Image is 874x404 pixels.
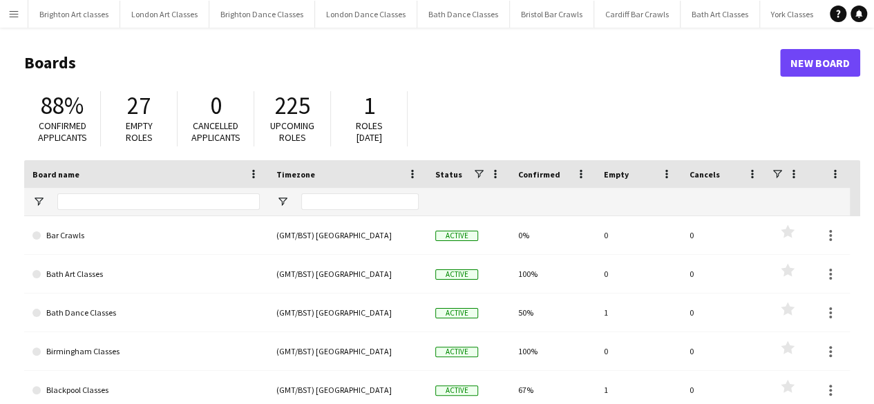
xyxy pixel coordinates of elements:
div: (GMT/BST) [GEOGRAPHIC_DATA] [268,332,427,370]
span: 0 [210,90,222,121]
input: Board name Filter Input [57,193,260,210]
div: 0 [596,255,681,293]
span: 1 [363,90,375,121]
div: 1 [596,294,681,331]
span: Timezone [276,169,315,180]
div: 0 [681,255,767,293]
span: Status [435,169,462,180]
span: Roles [DATE] [356,119,383,144]
button: Open Filter Menu [276,195,289,208]
div: 100% [510,255,596,293]
span: Confirmed [518,169,560,180]
button: Cardiff Bar Crawls [594,1,681,28]
button: London Art Classes [120,1,209,28]
span: 225 [275,90,310,121]
input: Timezone Filter Input [301,193,419,210]
button: Bath Art Classes [681,1,760,28]
div: (GMT/BST) [GEOGRAPHIC_DATA] [268,216,427,254]
a: Bath Art Classes [32,255,260,294]
button: London Dance Classes [315,1,417,28]
div: 0 [596,332,681,370]
span: Empty roles [126,119,153,144]
div: 0 [681,216,767,254]
div: 50% [510,294,596,331]
div: 100% [510,332,596,370]
div: 0 [596,216,681,254]
span: Active [435,308,478,318]
button: Brighton Dance Classes [209,1,315,28]
span: Confirmed applicants [38,119,87,144]
button: Brighton Art classes [28,1,120,28]
a: New Board [780,49,860,77]
a: Bath Dance Classes [32,294,260,332]
div: (GMT/BST) [GEOGRAPHIC_DATA] [268,294,427,331]
span: Empty [604,169,629,180]
span: Active [435,385,478,396]
a: Bar Crawls [32,216,260,255]
div: 0 [681,294,767,331]
div: 0% [510,216,596,254]
span: Active [435,269,478,280]
span: Active [435,347,478,357]
span: Upcoming roles [270,119,314,144]
button: Bristol Bar Crawls [510,1,594,28]
button: Bath Dance Classes [417,1,510,28]
h1: Boards [24,52,780,73]
span: Active [435,231,478,241]
div: 0 [681,332,767,370]
button: York Classes [760,1,825,28]
span: Cancels [690,169,720,180]
span: 88% [41,90,84,121]
button: Open Filter Menu [32,195,45,208]
span: Board name [32,169,79,180]
div: (GMT/BST) [GEOGRAPHIC_DATA] [268,255,427,293]
a: Birmingham Classes [32,332,260,371]
span: Cancelled applicants [191,119,240,144]
span: 27 [127,90,151,121]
